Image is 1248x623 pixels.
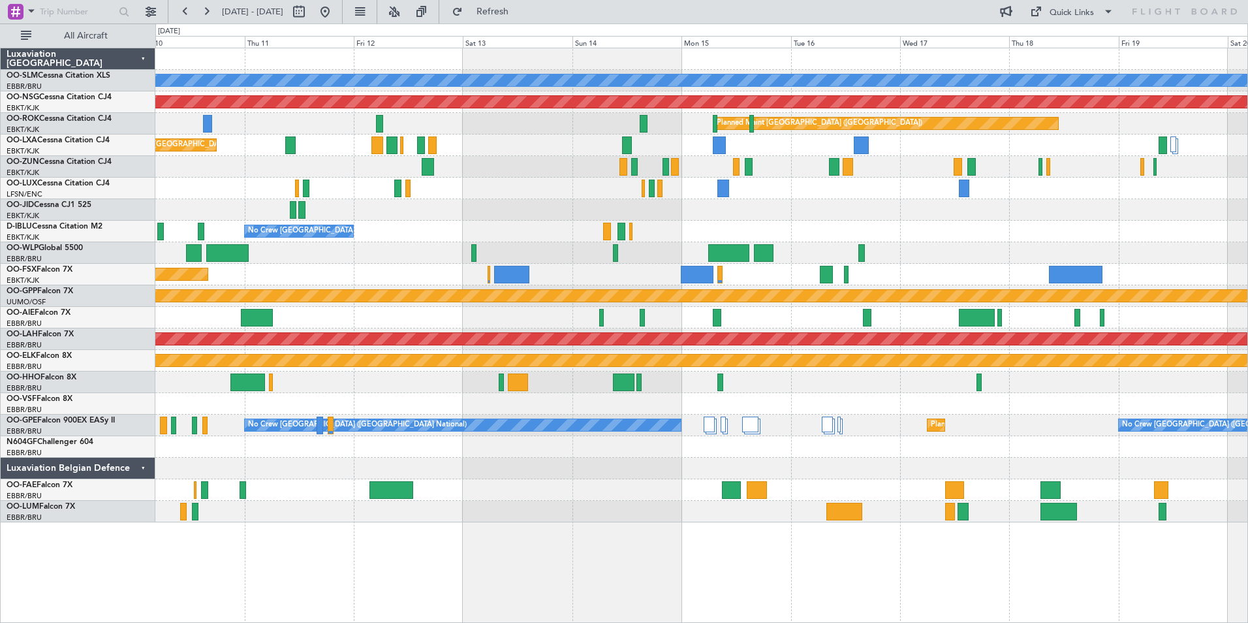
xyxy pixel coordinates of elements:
div: Planned Maint [GEOGRAPHIC_DATA] ([GEOGRAPHIC_DATA] National) [931,415,1167,435]
a: OO-FAEFalcon 7X [7,481,72,489]
div: Sat 13 [463,36,572,48]
a: OO-ELKFalcon 8X [7,352,72,360]
span: OO-JID [7,201,34,209]
span: OO-LUM [7,503,39,511]
a: D-IBLUCessna Citation M2 [7,223,102,231]
span: OO-GPP [7,287,37,295]
span: OO-AIE [7,309,35,317]
a: OO-WLPGlobal 5500 [7,244,83,252]
span: OO-FSX [7,266,37,274]
span: OO-GPE [7,417,37,424]
span: OO-LUX [7,180,37,187]
div: No Crew [GEOGRAPHIC_DATA] ([GEOGRAPHIC_DATA] National) [248,415,467,435]
a: UUMO/OSF [7,297,46,307]
a: EBBR/BRU [7,362,42,372]
div: Sun 14 [572,36,681,48]
a: EBKT/KJK [7,103,39,113]
span: OO-HHO [7,374,40,381]
span: OO-ROK [7,115,39,123]
a: OO-LUMFalcon 7X [7,503,75,511]
a: EBKT/KJK [7,276,39,285]
span: OO-NSG [7,93,39,101]
span: OO-ELK [7,352,36,360]
div: Quick Links [1050,7,1094,20]
span: Refresh [465,7,520,16]
a: OO-LXACessna Citation CJ4 [7,136,110,144]
input: Trip Number [40,2,115,22]
a: EBBR/BRU [7,383,42,393]
a: EBBR/BRU [7,405,42,415]
div: Thu 11 [245,36,354,48]
a: EBBR/BRU [7,448,42,458]
a: OO-ZUNCessna Citation CJ4 [7,158,112,166]
a: EBBR/BRU [7,82,42,91]
a: OO-GPPFalcon 7X [7,287,73,295]
span: OO-ZUN [7,158,39,166]
a: OO-ROKCessna Citation CJ4 [7,115,112,123]
span: OO-VSF [7,395,37,403]
a: EBKT/KJK [7,125,39,135]
a: EBBR/BRU [7,491,42,501]
span: All Aircraft [34,31,138,40]
div: [DATE] [158,26,180,37]
a: OO-FSXFalcon 7X [7,266,72,274]
div: Planned Maint [GEOGRAPHIC_DATA] ([GEOGRAPHIC_DATA]) [717,114,922,133]
a: EBBR/BRU [7,340,42,350]
a: OO-JIDCessna CJ1 525 [7,201,91,209]
button: All Aircraft [14,25,142,46]
span: OO-LXA [7,136,37,144]
div: Wed 10 [135,36,244,48]
a: LFSN/ENC [7,189,42,199]
a: OO-HHOFalcon 8X [7,374,76,381]
div: Fri 12 [354,36,463,48]
a: OO-AIEFalcon 7X [7,309,70,317]
a: EBBR/BRU [7,254,42,264]
div: Tue 16 [791,36,900,48]
a: OO-VSFFalcon 8X [7,395,72,403]
span: OO-SLM [7,72,38,80]
span: OO-FAE [7,481,37,489]
a: EBBR/BRU [7,513,42,522]
a: OO-NSGCessna Citation CJ4 [7,93,112,101]
button: Quick Links [1023,1,1120,22]
a: OO-LAHFalcon 7X [7,330,74,338]
span: D-IBLU [7,223,32,231]
button: Refresh [446,1,524,22]
span: N604GF [7,438,37,446]
div: Mon 15 [681,36,790,48]
a: N604GFChallenger 604 [7,438,93,446]
div: Thu 18 [1009,36,1118,48]
a: OO-GPEFalcon 900EX EASy II [7,417,115,424]
div: Fri 19 [1119,36,1228,48]
span: OO-WLP [7,244,39,252]
a: EBKT/KJK [7,146,39,156]
a: OO-LUXCessna Citation CJ4 [7,180,110,187]
span: OO-LAH [7,330,38,338]
a: EBKT/KJK [7,232,39,242]
span: [DATE] - [DATE] [222,6,283,18]
a: EBKT/KJK [7,168,39,178]
div: No Crew [GEOGRAPHIC_DATA] ([GEOGRAPHIC_DATA] National) [248,221,467,241]
a: EBBR/BRU [7,319,42,328]
a: EBBR/BRU [7,426,42,436]
a: EBKT/KJK [7,211,39,221]
div: Wed 17 [900,36,1009,48]
a: OO-SLMCessna Citation XLS [7,72,110,80]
